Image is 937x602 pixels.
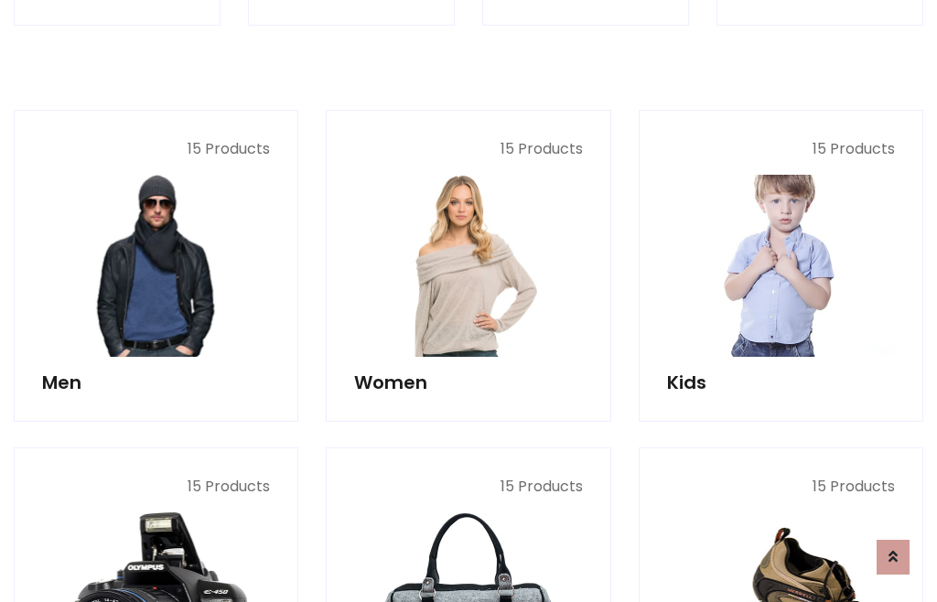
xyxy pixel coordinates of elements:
[667,371,895,393] h5: Kids
[354,476,582,498] p: 15 Products
[667,138,895,160] p: 15 Products
[354,371,582,393] h5: Women
[667,476,895,498] p: 15 Products
[42,371,270,393] h5: Men
[42,476,270,498] p: 15 Products
[354,138,582,160] p: 15 Products
[42,138,270,160] p: 15 Products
